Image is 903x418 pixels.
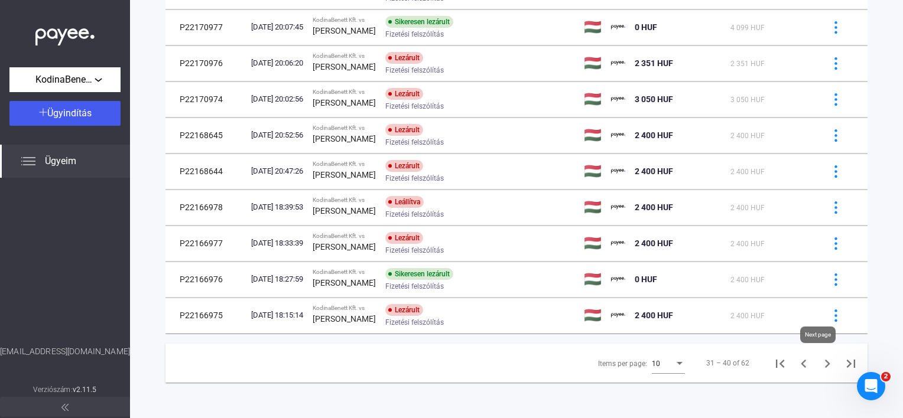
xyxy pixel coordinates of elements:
img: more-blue [830,273,842,286]
div: Sikeresen lezárult [385,268,453,280]
mat-select: Items per page: [652,356,685,370]
strong: [PERSON_NAME] [313,206,376,215]
img: payee-logo [611,308,625,322]
span: Fizetési felszólítás [385,315,444,329]
img: more-blue [830,237,842,250]
button: First page [768,351,792,375]
button: more-blue [823,303,848,328]
img: payee-logo [611,128,625,142]
span: 2 400 HUF [635,311,673,320]
div: KodinaBenett Kft. vs [313,269,376,276]
td: P22166977 [165,226,246,261]
button: Next page [816,351,839,375]
span: 2 400 HUF [635,130,673,140]
iframe: Intercom live chat [857,372,885,400]
span: 0 HUF [635,275,657,284]
img: payee-logo [611,200,625,214]
span: 2 400 HUF [730,312,765,320]
span: 2 351 HUF [635,58,673,68]
div: [DATE] 18:27:59 [251,273,303,285]
div: KodinaBenett Kft. vs [313,89,376,96]
strong: [PERSON_NAME] [313,98,376,107]
strong: [PERSON_NAME] [313,26,376,35]
div: 31 – 40 of 62 [706,356,749,370]
button: Last page [839,351,863,375]
div: Next page [800,326,836,343]
span: Fizetési felszólítás [385,27,444,41]
button: more-blue [823,15,848,40]
button: more-blue [823,195,848,220]
span: 2 400 HUF [635,203,673,212]
span: 0 HUF [635,22,657,32]
button: Previous page [792,351,816,375]
button: more-blue [823,123,848,148]
span: Fizetési felszólítás [385,63,444,77]
div: [DATE] 18:15:14 [251,309,303,321]
span: Ügyeim [45,154,76,168]
span: 2 400 HUF [730,204,765,212]
td: 🇭🇺 [579,154,606,189]
span: 2 400 HUF [635,166,673,176]
div: KodinaBenett Kft. vs [313,305,376,312]
span: 2 400 HUF [635,239,673,248]
td: 🇭🇺 [579,117,606,153]
div: Lezárult [385,124,423,136]
td: P22166978 [165,190,246,225]
div: Lezárult [385,304,423,316]
td: P22168644 [165,154,246,189]
span: 2 [881,372,891,381]
td: 🇭🇺 [579,45,606,81]
img: payee-logo [611,272,625,286]
img: more-blue [830,165,842,178]
span: Fizetési felszólítás [385,243,444,257]
strong: [PERSON_NAME] [313,170,376,179]
span: 2 400 HUF [730,168,765,176]
strong: [PERSON_NAME] [313,134,376,143]
td: 🇭🇺 [579,81,606,117]
img: arrow-double-left-grey.svg [61,404,69,411]
td: 🇭🇺 [579,298,606,333]
strong: [PERSON_NAME] [313,278,376,288]
div: KodinaBenett Kft. vs [313,125,376,132]
span: 4 099 HUF [730,24,765,32]
div: Items per page: [598,357,647,371]
strong: v2.11.5 [73,386,97,394]
span: Fizetési felszólítás [385,99,444,113]
img: more-blue [830,201,842,214]
div: KodinaBenett Kft. vs [313,17,376,24]
button: KodinaBenett Kft. [9,67,121,92]
div: Sikeresen lezárult [385,16,453,28]
span: Fizetési felszólítás [385,135,444,149]
td: 🇭🇺 [579,226,606,261]
td: 🇭🇺 [579,190,606,225]
span: 2 400 HUF [730,132,765,140]
div: Lezárult [385,88,423,100]
img: plus-white.svg [39,108,47,116]
img: more-blue [830,129,842,142]
span: Fizetési felszólítás [385,207,444,221]
span: Fizetési felszólítás [385,171,444,185]
span: 2 351 HUF [730,60,765,68]
img: payee-logo [611,236,625,250]
div: [DATE] 18:39:53 [251,201,303,213]
td: 🇭🇺 [579,9,606,45]
div: KodinaBenett Kft. vs [313,161,376,168]
button: more-blue [823,159,848,184]
span: 3 050 HUF [635,94,673,104]
div: Lezárult [385,52,423,64]
div: [DATE] 20:52:56 [251,129,303,141]
td: P22170977 [165,9,246,45]
td: P22166975 [165,298,246,333]
img: payee-logo [611,164,625,178]
img: more-blue [830,21,842,34]
strong: [PERSON_NAME] [313,314,376,324]
div: [DATE] 20:07:45 [251,21,303,33]
td: P22168645 [165,117,246,153]
img: white-payee-white-dot.svg [35,22,95,46]
button: more-blue [823,87,848,112]
div: [DATE] 20:02:56 [251,93,303,105]
div: KodinaBenett Kft. vs [313,233,376,240]
span: Ügyindítás [47,107,92,119]
button: more-blue [823,51,848,76]
img: list.svg [21,154,35,168]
